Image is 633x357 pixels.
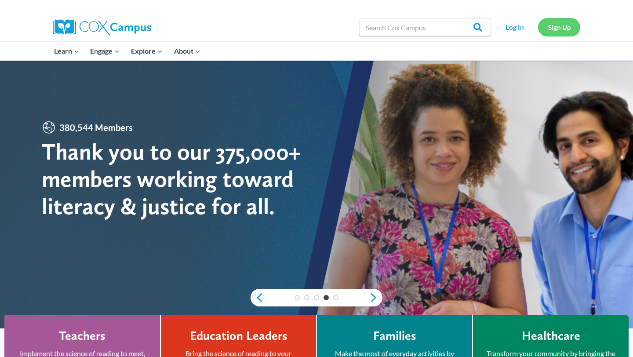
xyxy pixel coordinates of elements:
[495,18,580,36] nav: Secondary Navigation
[48,42,206,60] nav: Primary Navigation
[333,295,338,300] a: 5
[190,328,287,343] h4: Education Leaders
[42,138,316,220] div: Thank you to our 375,000+ members working toward literacy & justice for all.
[295,295,300,300] a: 1
[251,289,382,306] div: content slider buttons
[48,42,85,60] button: Child menu of Learn
[373,328,416,343] h4: Families
[522,328,580,343] h4: Healthcare
[495,18,534,36] a: Log In
[125,42,168,60] button: Child menu of Explore
[251,292,264,303] a: previous
[59,328,105,343] h4: Teachers
[56,120,136,135] span: 380,544 Members
[314,295,319,300] a: 3
[168,42,206,60] button: Child menu of About
[304,295,309,300] a: 2
[538,18,580,36] a: Sign Up
[324,295,329,300] a: 4
[369,292,382,303] a: next
[85,42,126,60] button: Child menu of Engage
[359,18,491,36] input: Search Cox Campus
[53,19,151,35] img: Cox Campus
